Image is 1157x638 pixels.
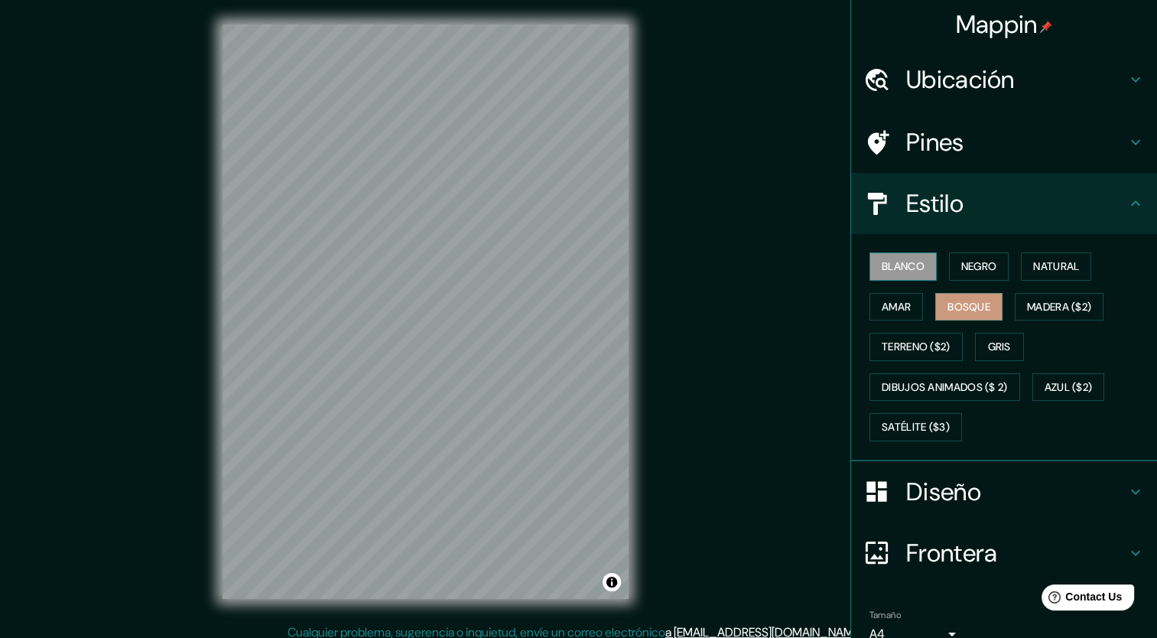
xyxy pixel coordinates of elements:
[1033,257,1079,276] font: Natural
[947,298,990,317] font: Bosque
[869,293,923,321] button: Amar
[851,49,1157,110] div: Ubicación
[882,418,950,437] font: Satélite ($3)
[1021,578,1140,621] iframe: Help widget launcher
[223,24,629,599] canvas: Mapa
[851,522,1157,584] div: Frontera
[882,337,951,356] font: Terreno ($2)
[869,333,963,361] button: Terreno ($2)
[906,477,1126,507] h4: Diseño
[1027,298,1091,317] font: Madera ($2)
[988,337,1011,356] font: Gris
[906,64,1126,95] h4: Ubicación
[882,257,925,276] font: Blanco
[906,188,1126,219] h4: Estilo
[1045,378,1093,397] font: Azul ($2)
[906,538,1126,568] h4: Frontera
[851,461,1157,522] div: Diseño
[851,173,1157,234] div: Estilo
[956,8,1038,41] font: Mappin
[949,252,1009,281] button: Negro
[603,573,621,591] button: Alternar atribución
[1015,293,1103,321] button: Madera ($2)
[869,252,937,281] button: Blanco
[869,413,962,441] button: Satélite ($3)
[869,608,901,621] label: Tamaño
[869,373,1020,402] button: Dibujos animados ($ 2)
[906,127,1126,158] h4: Pines
[1032,373,1105,402] button: Azul ($2)
[1021,252,1091,281] button: Natural
[882,298,911,317] font: Amar
[935,293,1003,321] button: Bosque
[975,333,1024,361] button: Gris
[961,257,997,276] font: Negro
[851,112,1157,173] div: Pines
[882,378,1008,397] font: Dibujos animados ($ 2)
[1040,21,1052,33] img: pin-icon.png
